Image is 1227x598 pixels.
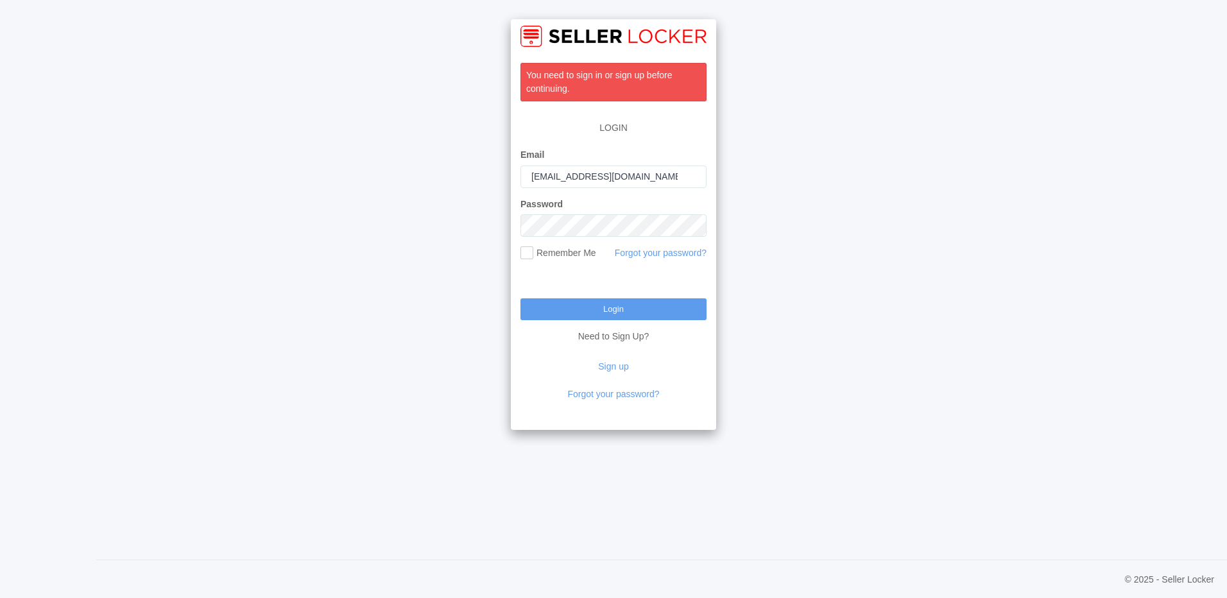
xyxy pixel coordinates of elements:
[1125,573,1215,586] span: © 2025 - Seller Locker
[615,248,707,258] a: Forgot your password?
[520,115,707,141] p: LOGIN
[598,361,628,372] a: Sign up
[520,198,563,211] label: Password
[520,26,707,47] img: Image
[520,298,707,320] input: Login
[520,320,707,343] p: Need to Sign Up?
[526,70,673,94] span: You need to sign in or sign up before continuing.
[567,389,659,399] a: Forgot your password?
[520,246,596,260] label: Remember Me
[520,148,544,162] label: Email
